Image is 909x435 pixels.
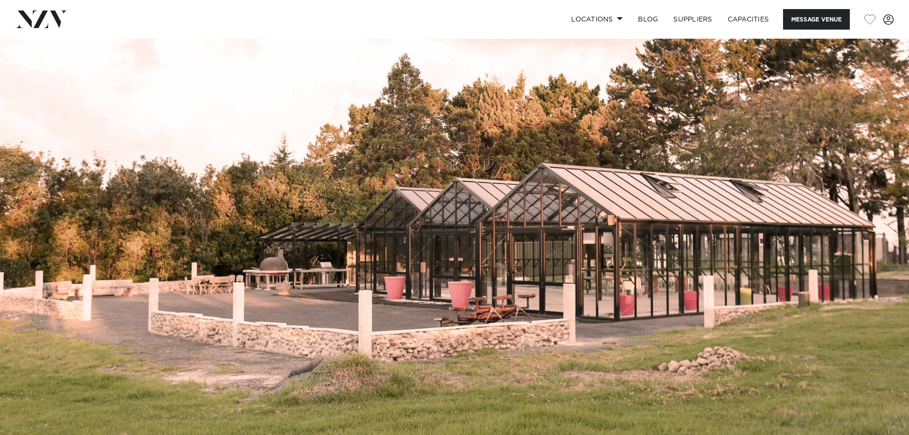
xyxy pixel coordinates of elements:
img: nzv-logo.png [15,11,67,28]
button: Message Venue [783,9,850,30]
a: SUPPLIERS [666,9,720,30]
a: Locations [564,9,630,30]
a: BLOG [630,9,666,30]
a: Capacities [720,9,777,30]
